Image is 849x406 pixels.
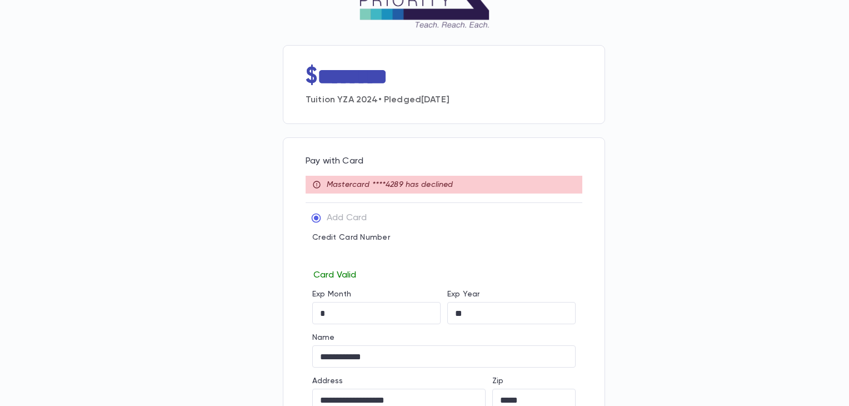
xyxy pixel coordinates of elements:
[492,377,503,385] label: Zip
[312,233,576,242] p: Credit Card Number
[312,245,576,268] iframe: card
[312,268,576,281] p: Card Valid
[327,179,453,190] p: Mastercard ****4289 has declined
[327,212,367,224] p: Add Card
[312,377,343,385] label: Address
[312,333,335,342] label: Name
[306,63,317,90] p: $
[306,90,582,106] p: Tuition YZA 2024 • Pledged [DATE]
[312,290,351,299] label: Exp Month
[447,290,480,299] label: Exp Year
[306,156,582,167] p: Pay with Card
